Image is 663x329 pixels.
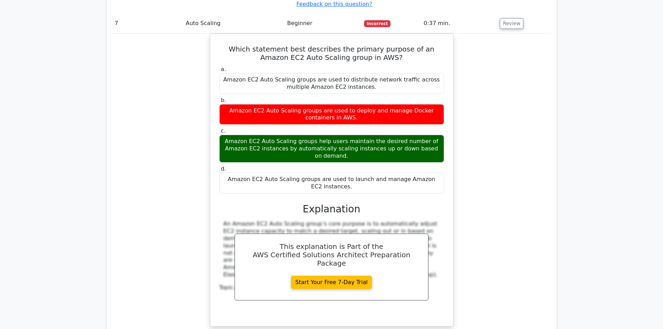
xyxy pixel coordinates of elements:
div: Topic: [219,284,444,291]
span: a. [221,66,226,72]
div: Amazon EC2 Auto Scaling groups are used to deploy and manage Docker containers in AWS. [219,104,444,125]
div: Amazon EC2 Auto Scaling groups are used to distribute network traffic across multiple Amazon EC2 ... [219,73,444,94]
h5: Which statement best describes the primary purpose of an Amazon EC2 Auto Scaling group in AWS? [219,45,445,62]
h3: Explanation [223,203,440,215]
td: Beginner [284,14,361,33]
div: Amazon EC2 Auto Scaling groups are used to launch and manage Amazon EC2 instances. [219,173,444,194]
a: Start Your Free 7-Day Trial [291,276,372,289]
td: 0:37 min. [421,14,497,33]
button: Review [500,18,523,29]
span: c. [221,127,226,134]
div: An Amazon EC2 Auto Scaling group’s core purpose is to automatically adjust EC2 instance capacity ... [223,220,440,278]
td: 7 [112,14,183,33]
td: Auto Scaling [183,14,285,33]
a: Feedback on this question? [296,1,372,7]
div: Amazon EC2 Auto Scaling groups help users maintain the desired number of Amazon EC2 instances by ... [219,135,444,163]
span: d. [221,165,226,172]
span: b. [221,97,226,103]
span: Incorrect [364,20,391,27]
